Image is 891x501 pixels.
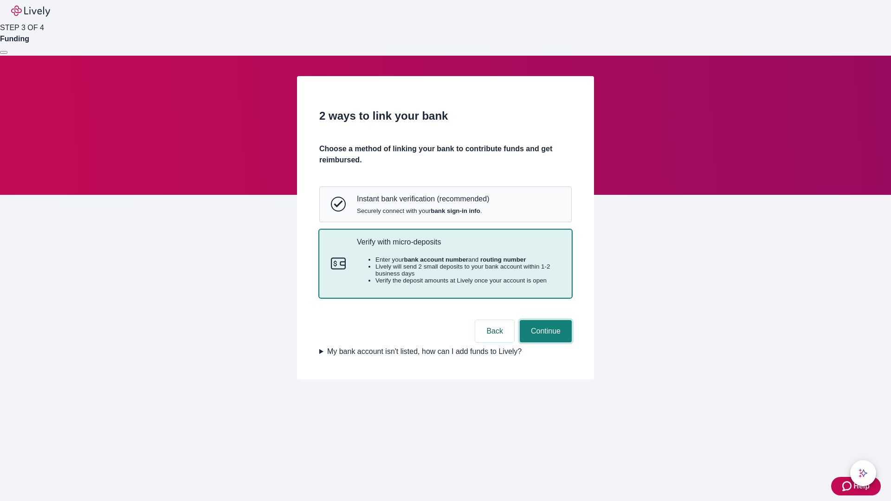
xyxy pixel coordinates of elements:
strong: routing number [480,256,526,263]
h2: 2 ways to link your bank [319,108,572,124]
button: chat [850,460,876,486]
p: Verify with micro-deposits [357,238,560,246]
button: Micro-depositsVerify with micro-depositsEnter yourbank account numberand routing numberLively wil... [320,230,571,298]
p: Instant bank verification (recommended) [357,194,489,203]
span: Securely connect with your . [357,207,489,214]
svg: Instant bank verification [331,197,346,212]
strong: bank account number [404,256,469,263]
svg: Micro-deposits [331,256,346,271]
li: Enter your and [375,256,560,263]
h4: Choose a method of linking your bank to contribute funds and get reimbursed. [319,143,572,166]
svg: Zendesk support icon [842,481,853,492]
span: Help [853,481,870,492]
summary: My bank account isn't listed, how can I add funds to Lively? [319,346,572,357]
strong: bank sign-in info [431,207,480,214]
li: Lively will send 2 small deposits to your bank account within 1-2 business days [375,263,560,277]
li: Verify the deposit amounts at Lively once your account is open [375,277,560,284]
img: Lively [11,6,50,17]
button: Instant bank verificationInstant bank verification (recommended)Securely connect with yourbank si... [320,187,571,221]
svg: Lively AI Assistant [859,469,868,478]
button: Back [475,320,514,342]
button: Zendesk support iconHelp [831,477,881,495]
button: Continue [520,320,572,342]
